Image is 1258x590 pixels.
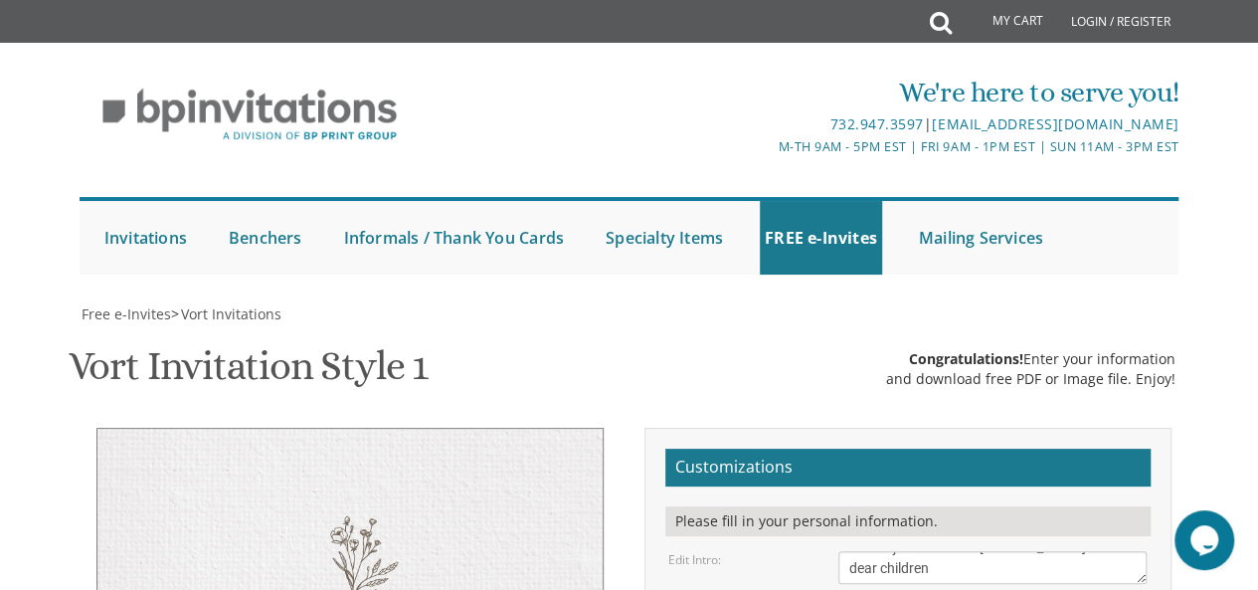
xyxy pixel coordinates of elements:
img: BP Invitation Loft [80,74,421,156]
div: M-Th 9am - 5pm EST | Fri 9am - 1pm EST | Sun 11am - 3pm EST [447,136,1178,157]
div: We're here to serve you! [447,73,1178,112]
div: and download free PDF or Image file. Enjoy! [886,369,1175,389]
span: Free e-Invites [82,304,171,323]
span: Congratulations! [909,349,1023,368]
div: Please fill in your personal information. [665,506,1151,536]
a: [EMAIL_ADDRESS][DOMAIN_NAME] [932,114,1178,133]
span: Vort Invitations [181,304,281,323]
a: My Cart [950,2,1057,42]
a: Free e-Invites [80,304,171,323]
h1: Vort Invitation Style 1 [69,344,428,403]
span: > [171,304,281,323]
a: Vort Invitations [179,304,281,323]
textarea: Please join us for the vort of our dear children [838,551,1148,584]
a: Invitations [99,201,192,275]
label: Edit Intro: [668,551,721,568]
a: Specialty Items [601,201,728,275]
div: | [447,112,1178,136]
div: Enter your information [886,349,1175,369]
a: Mailing Services [914,201,1048,275]
h2: Customizations [665,449,1151,487]
a: Benchers [224,201,307,275]
a: FREE e-Invites [760,201,882,275]
a: 732.947.3597 [830,114,924,133]
a: Informals / Thank You Cards [339,201,569,275]
iframe: chat widget [1174,510,1238,570]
